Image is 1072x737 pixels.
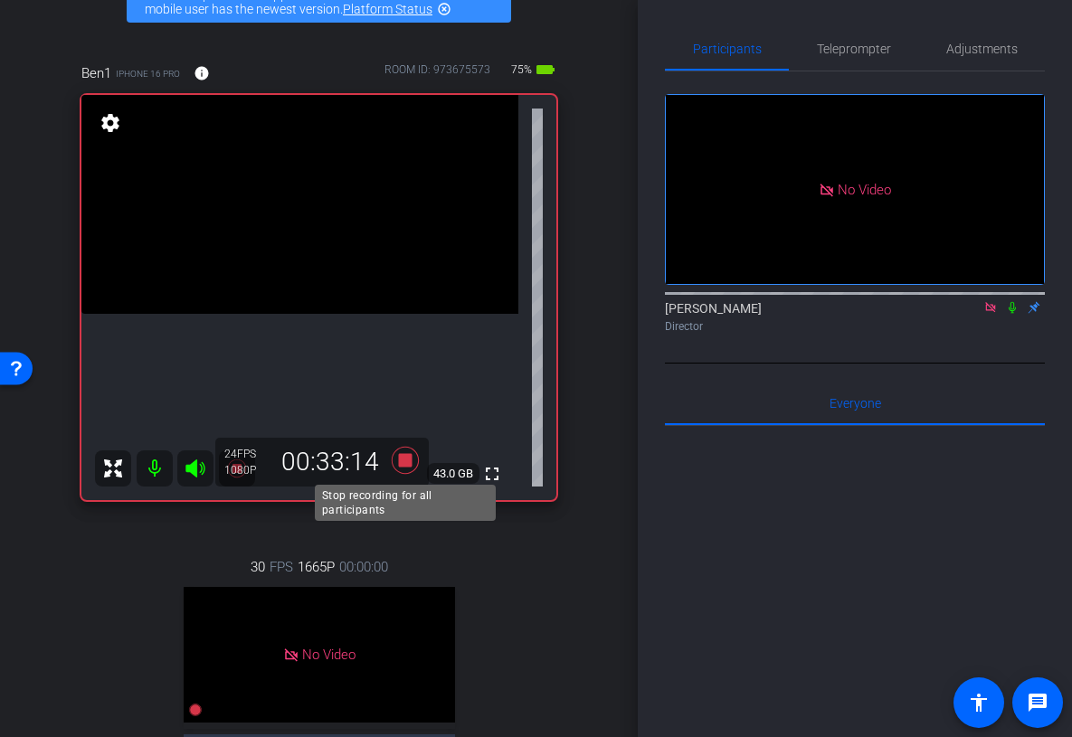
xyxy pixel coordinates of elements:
[384,61,490,88] div: ROOM ID: 973675573
[270,447,391,477] div: 00:33:14
[665,299,1045,335] div: [PERSON_NAME]
[251,557,265,577] span: 30
[968,692,990,713] mat-icon: accessibility
[224,463,270,477] div: 1080P
[302,647,356,663] span: No Video
[665,318,1045,335] div: Director
[838,181,891,197] span: No Video
[437,2,451,16] mat-icon: highlight_off
[830,397,881,410] span: Everyone
[270,557,293,577] span: FPS
[946,43,1018,55] span: Adjustments
[298,557,335,577] span: 1665P
[427,463,479,485] span: 43.0 GB
[508,55,535,84] span: 75%
[339,557,388,577] span: 00:00:00
[194,65,210,81] mat-icon: info
[1027,692,1048,713] mat-icon: message
[343,2,432,16] a: Platform Status
[224,447,270,461] div: 24
[817,43,891,55] span: Teleprompter
[81,63,111,83] span: Ben1
[237,448,256,460] span: FPS
[315,485,496,521] div: Stop recording for all participants
[535,59,556,80] mat-icon: battery_std
[98,112,123,134] mat-icon: settings
[481,463,503,485] mat-icon: fullscreen
[693,43,762,55] span: Participants
[116,67,180,80] span: iPhone 16 Pro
